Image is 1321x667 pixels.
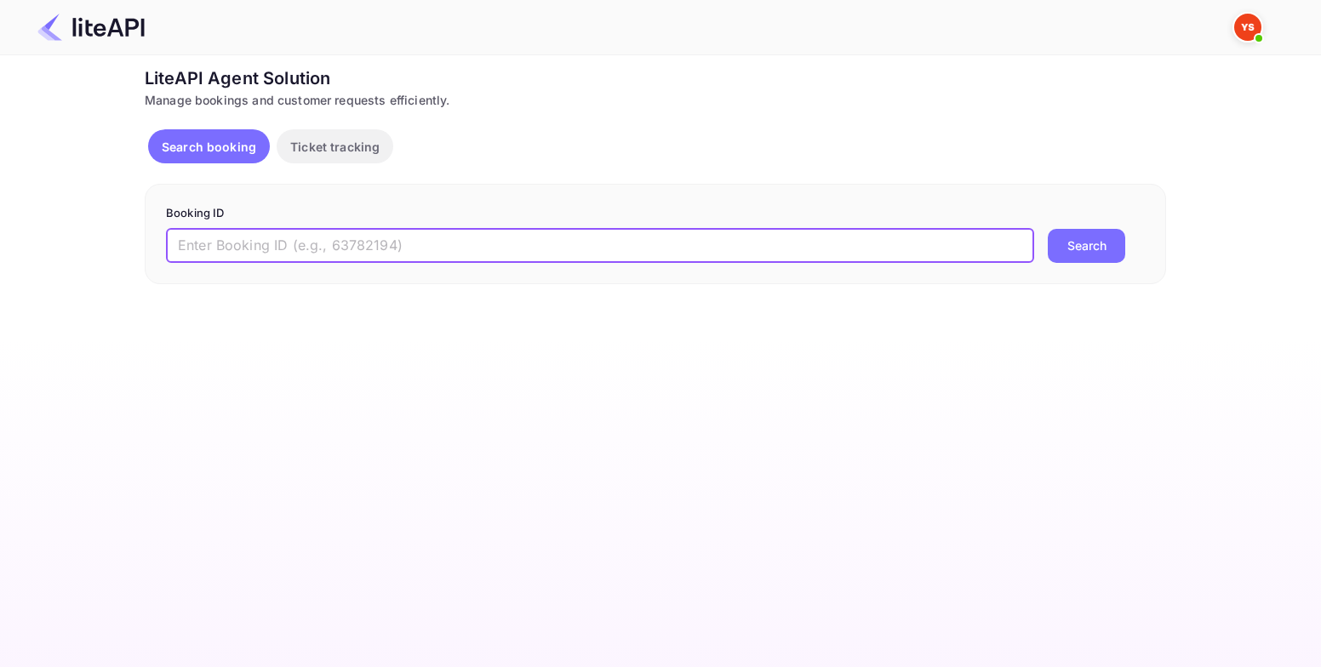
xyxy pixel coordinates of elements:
[37,14,145,41] img: LiteAPI Logo
[1234,14,1261,41] img: Yandex Support
[166,205,1145,222] p: Booking ID
[1048,229,1125,263] button: Search
[145,91,1166,109] div: Manage bookings and customer requests efficiently.
[145,66,1166,91] div: LiteAPI Agent Solution
[166,229,1034,263] input: Enter Booking ID (e.g., 63782194)
[162,138,256,156] p: Search booking
[290,138,380,156] p: Ticket tracking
